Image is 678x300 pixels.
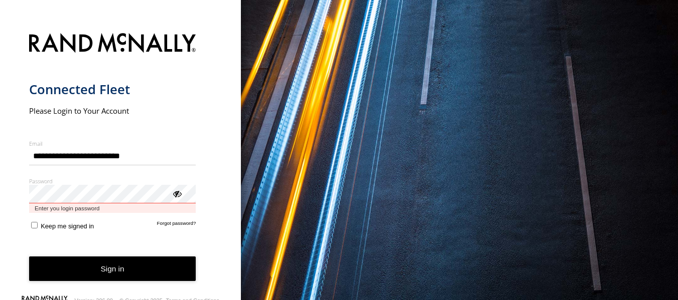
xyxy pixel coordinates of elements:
[29,177,196,185] label: Password
[29,256,196,281] button: Sign in
[41,222,94,230] span: Keep me signed in
[172,188,182,198] div: ViewPassword
[29,203,196,213] span: Enter you login password
[29,81,196,98] h1: Connected Fleet
[31,222,38,228] input: Keep me signed in
[29,27,212,297] form: main
[157,220,196,230] a: Forgot password?
[29,106,196,116] h2: Please Login to Your Account
[29,140,196,147] label: Email
[29,31,196,57] img: Rand McNally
